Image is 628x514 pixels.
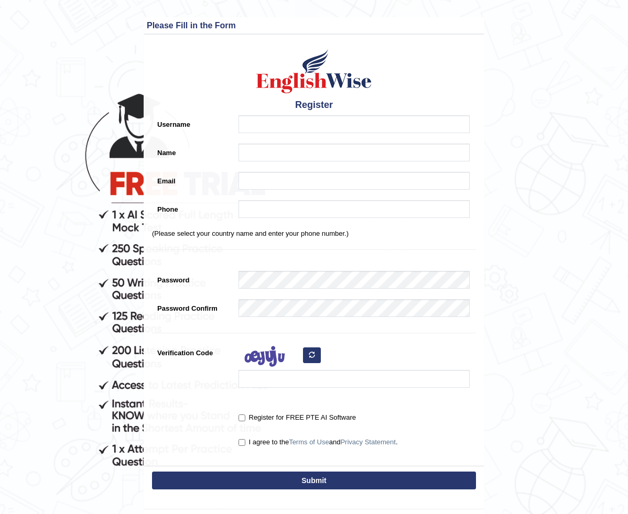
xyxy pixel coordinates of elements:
label: Password [152,271,233,285]
label: Username [152,115,233,129]
img: Logo of English Wise create a new account for intelligent practice with AI [254,48,374,95]
label: Phone [152,200,233,214]
label: Verification Code [152,344,233,358]
a: Privacy Statement [340,438,396,446]
a: Terms of Use [289,438,329,446]
label: Register for FREE PTE AI Software [239,412,356,423]
label: Name [152,144,233,158]
label: I agree to the and . [239,437,398,447]
h4: Register [152,100,476,111]
button: Submit [152,472,476,489]
label: Email [152,172,233,186]
label: Password Confirm [152,299,233,313]
input: I agree to theTerms of UseandPrivacy Statement. [239,439,245,446]
h3: Please Fill in the Form [147,21,481,30]
input: Register for FREE PTE AI Software [239,414,245,421]
p: (Please select your country name and enter your phone number.) [152,228,476,238]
